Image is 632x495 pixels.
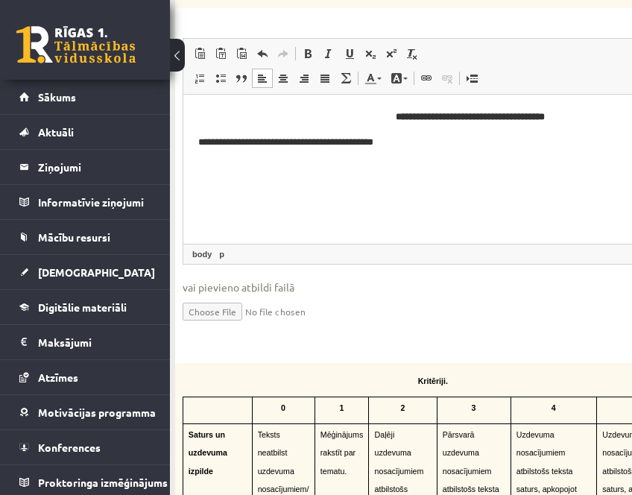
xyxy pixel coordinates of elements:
[19,150,151,184] a: Ziņojumi
[189,44,210,63] a: Вставить (⌘+V)
[38,441,101,454] span: Konferences
[401,403,405,412] span: 2
[38,125,74,139] span: Aktuāli
[38,406,156,419] span: Motivācijas programma
[189,69,210,88] a: Вставить / удалить нумерованный список
[19,185,151,219] a: Informatīvie ziņojumi
[472,403,476,412] span: 3
[210,69,231,88] a: Вставить / удалить маркированный список
[19,325,151,359] a: Maksājumi
[461,69,482,88] a: Вставить разрыв страницы для печати
[273,69,294,88] a: По центру
[552,403,556,412] span: 4
[386,69,412,88] a: Цвет фона
[252,44,273,63] a: Отменить (⌘+Z)
[318,44,339,63] a: Курсив (⌘+I)
[216,248,227,261] a: Элемент p
[437,69,458,88] a: Убрать ссылку
[19,395,151,429] a: Motivācijas programma
[19,255,151,289] a: [DEMOGRAPHIC_DATA]
[231,44,252,63] a: Вставить из Word
[38,371,78,384] span: Atzīmes
[335,69,356,88] a: Математика
[38,185,151,219] legend: Informatīvie ziņojumi
[19,290,151,324] a: Digitālie materiāli
[38,230,110,244] span: Mācību resursi
[16,26,136,63] a: Rīgas 1. Tālmācības vidusskola
[340,403,344,412] span: 1
[189,248,215,261] a: Элемент body
[189,430,227,476] span: Saturs un uzdevuma izpilde
[38,90,76,104] span: Sākums
[281,403,285,412] span: 0
[38,476,168,489] span: Proktoringa izmēģinājums
[19,115,151,149] a: Aktuāli
[416,69,437,88] a: Вставить/Редактировать ссылку (⌘+K)
[252,69,273,88] a: По левому краю
[339,44,360,63] a: Подчеркнутый (⌘+U)
[19,80,151,114] a: Sākums
[294,69,315,88] a: По правому краю
[360,44,381,63] a: Подстрочный индекс
[320,430,363,476] span: Mēģinājums rakstīt par tematu.
[360,69,386,88] a: Цвет текста
[19,360,151,394] a: Atzīmes
[19,220,151,254] a: Mācību resursi
[38,300,127,314] span: Digitālie materiāli
[297,44,318,63] a: Полужирный (⌘+B)
[210,44,231,63] a: Вставить только текст (⌘+⇧+V)
[381,44,402,63] a: Надстрочный индекс
[38,150,151,184] legend: Ziņojumi
[38,265,155,279] span: [DEMOGRAPHIC_DATA]
[19,430,151,464] a: Konferences
[402,44,423,63] a: Убрать форматирование
[418,376,448,385] span: Kritēriji.
[231,69,252,88] a: Цитата
[273,44,294,63] a: Повторить (⌘+Y)
[315,69,335,88] a: По ширине
[38,325,151,359] legend: Maksājumi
